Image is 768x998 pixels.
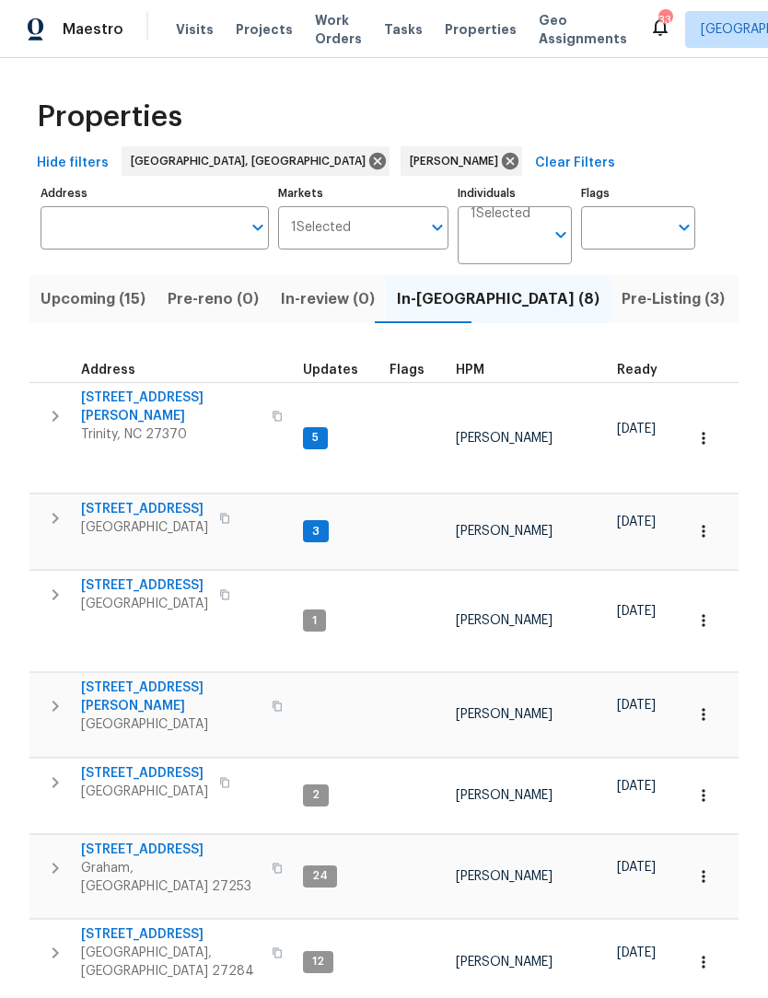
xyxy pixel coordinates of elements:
span: [STREET_ADDRESS] [81,576,208,595]
span: [PERSON_NAME] [456,432,553,445]
span: Properties [37,108,182,126]
span: [GEOGRAPHIC_DATA] [81,783,208,801]
label: Flags [581,188,695,199]
span: 24 [305,868,335,884]
span: Maestro [63,20,123,39]
span: [GEOGRAPHIC_DATA] [81,518,208,537]
span: Updates [303,364,358,377]
span: [PERSON_NAME] [456,614,553,627]
span: Pre-reno (0) [168,286,259,312]
span: [DATE] [617,516,656,528]
span: 3 [305,524,327,540]
span: [GEOGRAPHIC_DATA] [81,595,208,613]
span: 1 Selected [291,220,351,236]
span: [DATE] [617,861,656,874]
span: [STREET_ADDRESS] [81,841,261,859]
span: HPM [456,364,484,377]
span: [PERSON_NAME] [456,870,553,883]
span: Tasks [384,23,423,36]
span: [STREET_ADDRESS] [81,925,261,944]
span: [PERSON_NAME] [456,789,553,802]
span: Graham, [GEOGRAPHIC_DATA] 27253 [81,859,261,896]
button: Hide filters [29,146,116,180]
span: [PERSON_NAME] [410,152,506,170]
label: Markets [278,188,449,199]
button: Open [245,215,271,240]
span: Clear Filters [535,152,615,175]
span: [PERSON_NAME] [456,708,553,721]
span: Geo Assignments [539,11,627,48]
span: 1 Selected [471,206,530,222]
label: Address [41,188,269,199]
span: Upcoming (15) [41,286,145,312]
span: Projects [236,20,293,39]
button: Open [671,215,697,240]
span: [DATE] [617,605,656,618]
span: Address [81,364,135,377]
div: 33 [658,11,671,29]
span: [GEOGRAPHIC_DATA], [GEOGRAPHIC_DATA] [131,152,373,170]
span: Properties [445,20,517,39]
span: Ready [617,364,657,377]
button: Clear Filters [528,146,623,180]
span: Hide filters [37,152,109,175]
span: [DATE] [617,780,656,793]
span: In-review (0) [281,286,375,312]
span: [STREET_ADDRESS] [81,764,208,783]
span: 5 [305,430,326,446]
span: [STREET_ADDRESS][PERSON_NAME] [81,389,261,425]
span: Work Orders [315,11,362,48]
span: Pre-Listing (3) [622,286,725,312]
span: 12 [305,954,332,969]
span: In-[GEOGRAPHIC_DATA] (8) [397,286,599,312]
button: Open [548,222,574,248]
span: 1 [305,613,324,629]
span: [DATE] [617,423,656,435]
span: [STREET_ADDRESS][PERSON_NAME] [81,679,261,715]
span: [DATE] [617,946,656,959]
button: Open [425,215,450,240]
span: [GEOGRAPHIC_DATA], [GEOGRAPHIC_DATA] 27284 [81,944,261,981]
span: [GEOGRAPHIC_DATA] [81,715,261,734]
span: Trinity, NC 27370 [81,425,261,444]
span: Visits [176,20,214,39]
span: [STREET_ADDRESS] [81,500,208,518]
label: Individuals [458,188,572,199]
div: [PERSON_NAME] [401,146,522,176]
div: [GEOGRAPHIC_DATA], [GEOGRAPHIC_DATA] [122,146,390,176]
span: 2 [305,787,327,803]
span: [DATE] [617,699,656,712]
div: Earliest renovation start date (first business day after COE or Checkout) [617,364,674,377]
span: Flags [390,364,425,377]
span: [PERSON_NAME] [456,956,553,969]
span: [PERSON_NAME] [456,525,553,538]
